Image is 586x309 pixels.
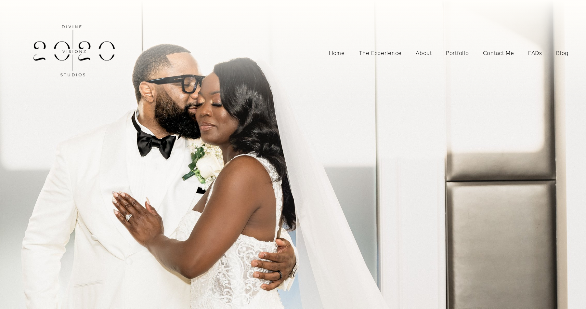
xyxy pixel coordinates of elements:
a: FAQs [528,47,542,59]
span: Portfolio [446,48,469,58]
a: Home [329,47,345,59]
img: Divine 20/20 Visionz Studios [18,9,128,97]
a: folder dropdown [446,47,469,59]
a: The Experience [359,47,402,59]
a: folder dropdown [483,47,514,59]
span: Contact Me [483,48,514,58]
a: About [416,47,432,59]
a: Blog [556,47,568,59]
